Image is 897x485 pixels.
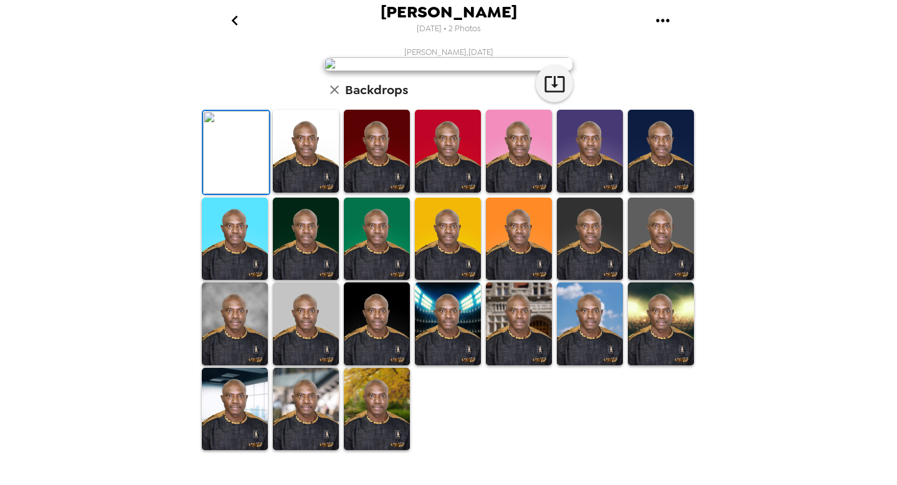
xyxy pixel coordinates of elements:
[345,80,408,100] h6: Backdrops
[381,4,517,21] span: [PERSON_NAME]
[324,57,573,71] img: user
[203,111,269,194] img: Original
[417,21,481,37] span: [DATE] • 2 Photos
[404,47,493,57] span: [PERSON_NAME] , [DATE]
